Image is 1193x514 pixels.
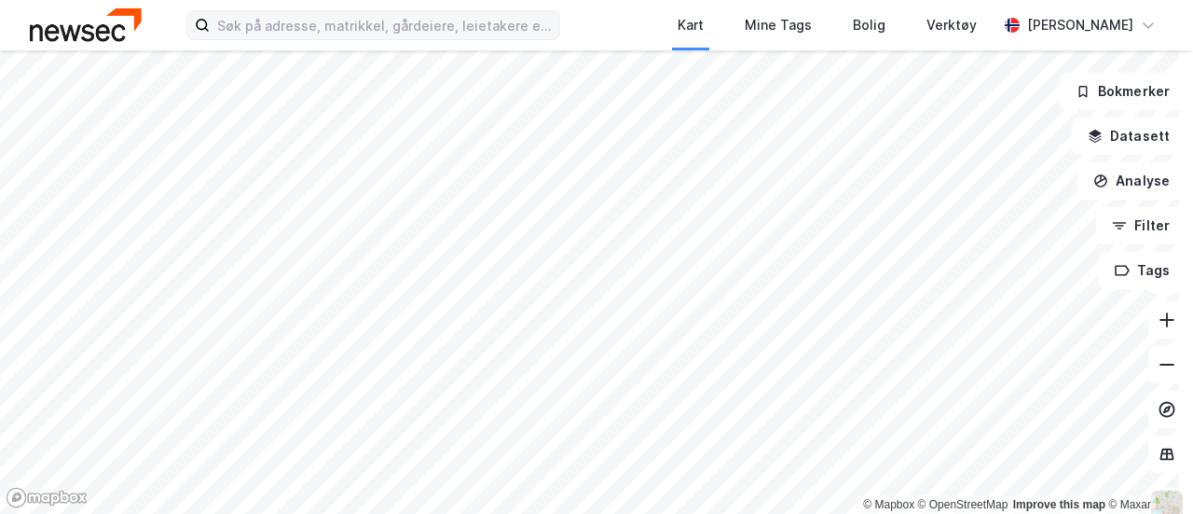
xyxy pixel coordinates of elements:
div: Bolig [853,14,885,36]
div: [PERSON_NAME] [1027,14,1133,36]
input: Søk på adresse, matrikkel, gårdeiere, leietakere eller personer [210,11,559,39]
img: newsec-logo.f6e21ccffca1b3a03d2d.png [30,8,142,41]
div: Kart [678,14,704,36]
div: Mine Tags [745,14,812,36]
div: Verktøy [926,14,977,36]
